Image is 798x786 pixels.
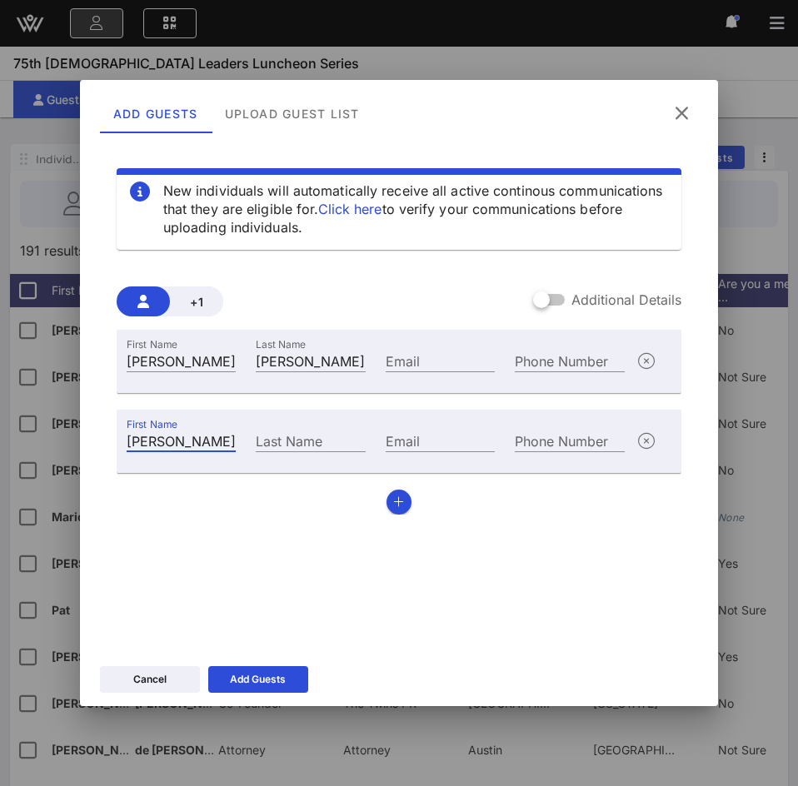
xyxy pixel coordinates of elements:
button: Add Guests [208,666,308,693]
input: First Name [127,430,236,451]
span: +1 [183,295,210,309]
div: Add Guests [100,93,212,133]
button: +1 [170,286,223,316]
label: Additional Details [571,291,681,308]
a: Click here [318,201,382,217]
label: Last Name [256,338,306,351]
div: Upload Guest List [211,93,372,133]
label: First Name [127,418,177,430]
div: Cancel [133,671,167,688]
div: New individuals will automatically receive all active continous communications that they are elig... [163,182,668,236]
button: Cancel [100,666,200,693]
div: Add Guests [230,671,286,688]
label: First Name [127,338,177,351]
